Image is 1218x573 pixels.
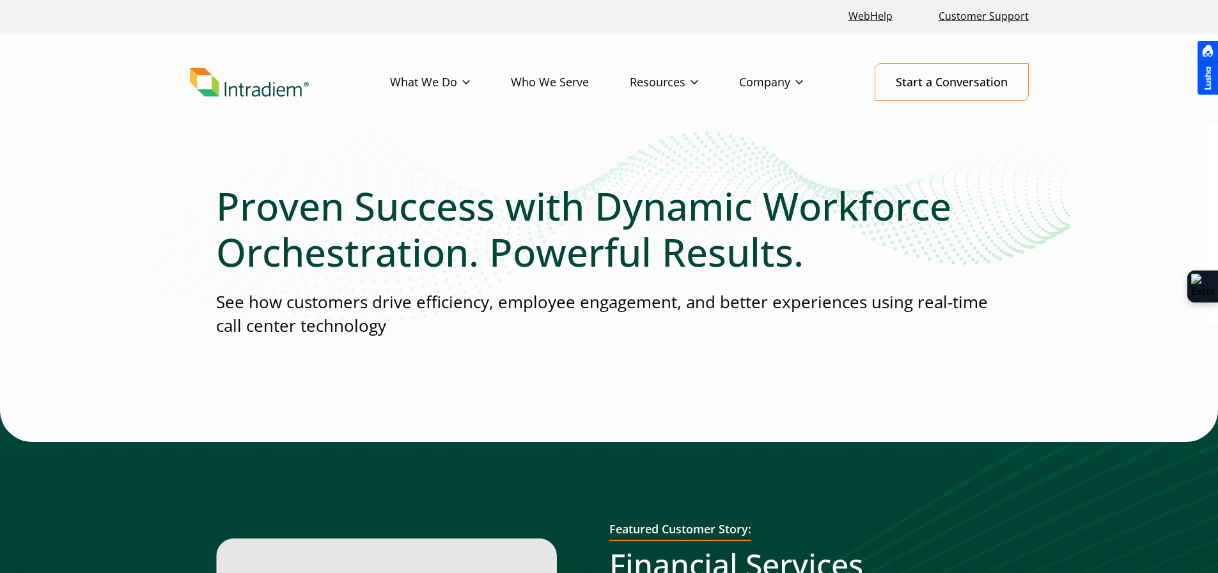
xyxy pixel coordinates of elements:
[190,68,390,97] a: Link to homepage of Intradiem
[843,3,898,30] a: Link opens in a new window
[390,64,511,101] a: What We Do
[190,68,309,97] img: Intradiem
[1191,274,1214,299] img: Extension Icon
[216,183,1003,275] h1: Proven Success with Dynamic Workforce Orchestration. Powerful Results.
[511,64,630,101] a: Who We Serve
[630,64,739,101] a: Resources
[933,3,1034,30] a: Customer Support
[875,63,1029,101] a: Start a Conversation
[739,64,844,101] a: Company
[609,522,751,542] h2: Featured Customer Story:
[216,290,1003,338] p: See how customers drive efficiency, employee engagement, and better experiences using real-time c...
